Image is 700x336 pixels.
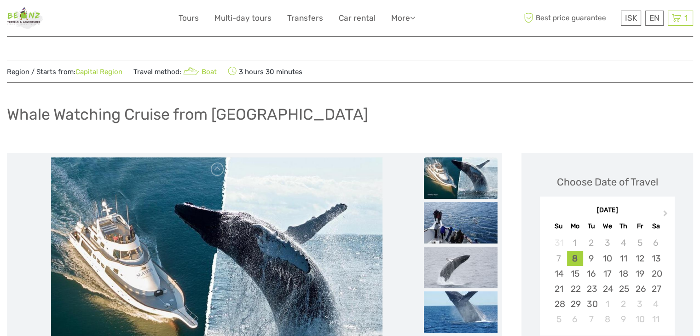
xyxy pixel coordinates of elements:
[583,281,599,296] div: Choose Tuesday, September 23rd, 2025
[599,251,615,266] div: Choose Wednesday, September 10th, 2025
[550,251,567,266] div: Not available Sunday, September 7th, 2025
[683,13,689,23] span: 1
[550,220,567,232] div: Su
[550,235,567,250] div: Not available Sunday, August 31st, 2025
[106,14,117,25] button: Open LiveChat chat widget
[424,202,498,243] img: d59ada320d434ef0a88d46c6e9d74fd2_slider_thumbnail.jpeg
[615,312,631,327] div: Choose Thursday, October 9th, 2025
[625,13,637,23] span: ISK
[179,12,199,25] a: Tours
[424,157,498,199] img: d4a9c170b52148c29b041c65fdd04bf3_slider_thumbnail.jpg
[7,105,368,124] h1: Whale Watching Cruise from [GEOGRAPHIC_DATA]
[583,251,599,266] div: Choose Tuesday, September 9th, 2025
[557,175,658,189] div: Choose Date of Travel
[228,65,302,78] span: 3 hours 30 minutes
[391,12,415,25] a: More
[648,312,664,327] div: Choose Saturday, October 11th, 2025
[567,296,583,312] div: Choose Monday, September 29th, 2025
[7,7,43,29] img: 1598-dd87be38-8058-414b-8777-4cf53ab65514_logo_small.jpg
[75,68,122,76] a: Capital Region
[648,296,664,312] div: Choose Saturday, October 4th, 2025
[631,312,648,327] div: Choose Friday, October 10th, 2025
[214,12,272,25] a: Multi-day tours
[615,235,631,250] div: Not available Thursday, September 4th, 2025
[567,235,583,250] div: Not available Monday, September 1st, 2025
[631,251,648,266] div: Choose Friday, September 12th, 2025
[550,312,567,327] div: Choose Sunday, October 5th, 2025
[599,220,615,232] div: We
[424,291,498,333] img: 88454acf56df446f9f9a46d357d9e0fe_slider_thumbnail.jpg
[615,296,631,312] div: Choose Thursday, October 2nd, 2025
[550,266,567,281] div: Choose Sunday, September 14th, 2025
[615,281,631,296] div: Choose Thursday, September 25th, 2025
[567,281,583,296] div: Choose Monday, September 22nd, 2025
[567,220,583,232] div: Mo
[583,312,599,327] div: Choose Tuesday, October 7th, 2025
[583,235,599,250] div: Not available Tuesday, September 2nd, 2025
[615,251,631,266] div: Choose Thursday, September 11th, 2025
[615,220,631,232] div: Th
[543,235,672,327] div: month 2025-09
[631,235,648,250] div: Not available Friday, September 5th, 2025
[599,235,615,250] div: Not available Wednesday, September 3rd, 2025
[540,206,675,215] div: [DATE]
[659,208,674,223] button: Next Month
[645,11,664,26] div: EN
[550,281,567,296] div: Choose Sunday, September 21st, 2025
[631,296,648,312] div: Choose Friday, October 3rd, 2025
[567,266,583,281] div: Choose Monday, September 15th, 2025
[13,16,104,23] p: We're away right now. Please check back later!
[599,296,615,312] div: Choose Wednesday, October 1st, 2025
[631,281,648,296] div: Choose Friday, September 26th, 2025
[648,266,664,281] div: Choose Saturday, September 20th, 2025
[648,281,664,296] div: Choose Saturday, September 27th, 2025
[287,12,323,25] a: Transfers
[339,12,376,25] a: Car rental
[181,68,217,76] a: Boat
[583,266,599,281] div: Choose Tuesday, September 16th, 2025
[424,247,498,288] img: 591a2ea30e5d417c8eb2bb858d734767_slider_thumbnail.jpeg
[7,67,122,77] span: Region / Starts from:
[648,251,664,266] div: Choose Saturday, September 13th, 2025
[521,11,619,26] span: Best price guarantee
[599,281,615,296] div: Choose Wednesday, September 24th, 2025
[599,312,615,327] div: Choose Wednesday, October 8th, 2025
[615,266,631,281] div: Choose Thursday, September 18th, 2025
[567,312,583,327] div: Choose Monday, October 6th, 2025
[631,266,648,281] div: Choose Friday, September 19th, 2025
[567,251,583,266] div: Choose Monday, September 8th, 2025
[599,266,615,281] div: Choose Wednesday, September 17th, 2025
[550,296,567,312] div: Choose Sunday, September 28th, 2025
[631,220,648,232] div: Fr
[583,296,599,312] div: Choose Tuesday, September 30th, 2025
[648,220,664,232] div: Sa
[583,220,599,232] div: Tu
[648,235,664,250] div: Not available Saturday, September 6th, 2025
[133,65,217,78] span: Travel method:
